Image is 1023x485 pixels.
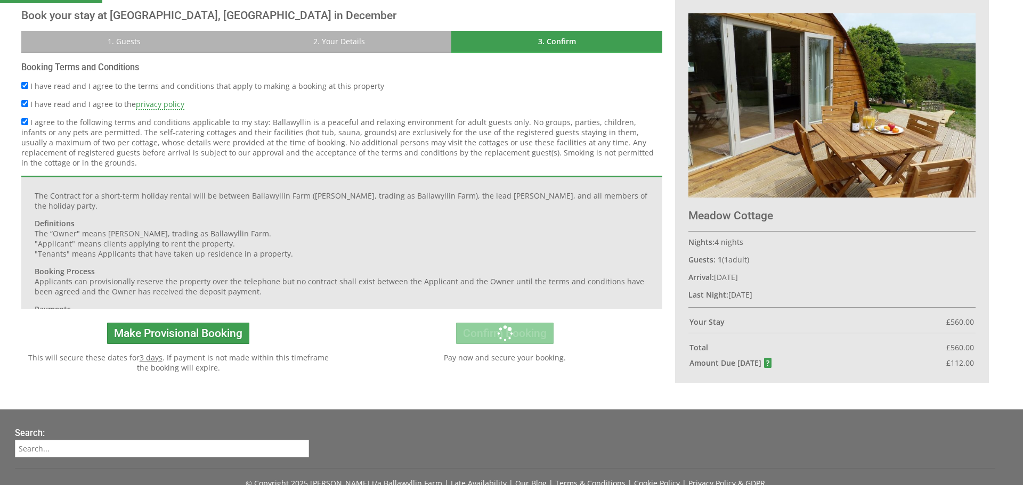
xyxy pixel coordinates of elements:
[21,117,654,168] label: I agree to the following terms and conditions applicable to my stay: Ballawyllin is a peaceful an...
[718,254,749,265] span: ( )
[951,342,974,352] span: 560.00
[951,358,974,368] span: 112.00
[688,272,976,282] p: [DATE]
[140,352,163,363] span: Expires 06/10/2025 01:07
[35,304,71,314] strong: Payments
[35,266,649,297] p: Applicants can provisionally reserve the property over the telephone but no contract shall exist ...
[946,358,974,368] span: £
[724,254,747,265] span: adult
[107,323,249,344] button: Make Provisional Booking
[688,272,714,282] strong: Arrival:
[21,352,335,373] div: This will secure these dates for . If payment is not made within this timeframe the booking will ...
[114,327,242,340] span: Make Provisional Booking
[456,323,554,344] button: Confirm Booking
[946,342,974,352] span: £
[689,317,946,327] strong: Your Stay
[30,81,384,91] label: I have read and I agree to the terms and conditions that apply to making a booking at this property
[689,342,946,352] strong: Total
[689,358,772,368] strong: Amount Due [DATE]
[688,254,716,265] strong: Guests:
[463,327,547,340] span: Confirm Booking
[35,304,649,334] p: A deposit payment of 20% is payable to confirm the booking. The balance of the full amount due an...
[15,440,309,457] input: Search...
[35,218,75,228] strong: Definitions
[688,290,728,300] strong: Last Night:
[227,31,451,52] a: 2. Your Details
[688,13,976,198] img: An image of 'Meadow Cottage'
[688,209,976,222] h2: Meadow Cottage
[35,191,649,211] p: The Contract for a short-term holiday rental will be between Ballawyllin Farm ([PERSON_NAME], tra...
[688,237,976,247] p: 4 nights
[688,290,976,300] p: [DATE]
[718,254,722,265] strong: 1
[21,31,227,52] a: 1. Guests
[35,266,95,276] strong: Booking Process
[688,237,715,247] strong: Nights:
[348,352,662,363] p: Pay now and secure your booking.
[136,99,184,110] a: privacy policy
[951,317,974,327] span: 560.00
[35,218,649,259] p: The “Owner" means [PERSON_NAME], trading as Ballawyllin Farm. "Applicant" means clients applying ...
[21,9,662,22] h2: Book your stay at [GEOGRAPHIC_DATA], [GEOGRAPHIC_DATA] in December
[724,254,728,265] span: 1
[21,62,662,72] h3: Booking Terms and Conditions
[30,99,184,109] label: I have read and I agree to the
[15,428,309,438] h3: Search:
[946,317,974,327] span: £
[451,31,662,52] a: 3. Confirm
